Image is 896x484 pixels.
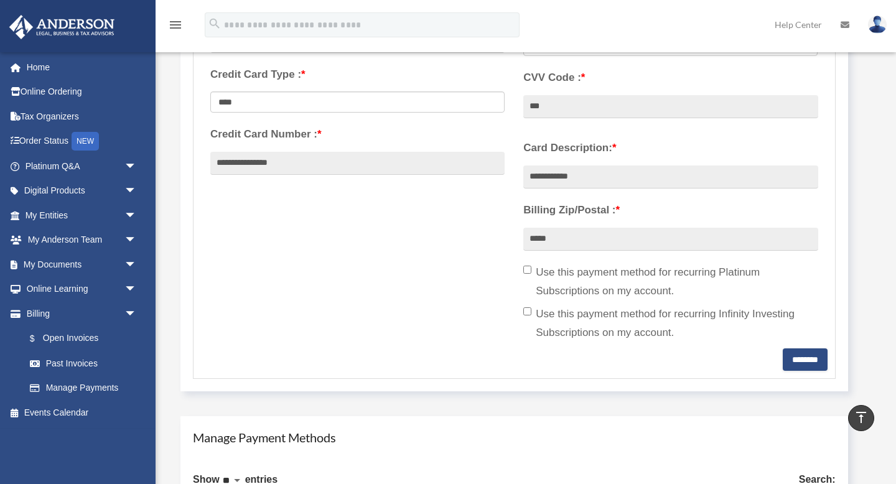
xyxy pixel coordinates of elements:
[9,252,156,277] a: My Documentsarrow_drop_down
[523,68,818,87] label: CVV Code :
[523,201,818,220] label: Billing Zip/Postal :
[523,139,818,157] label: Card Description:
[523,263,818,300] label: Use this payment method for recurring Platinum Subscriptions on my account.
[208,17,222,30] i: search
[9,55,156,80] a: Home
[523,307,531,315] input: Use this payment method for recurring Infinity Investing Subscriptions on my account.
[124,277,149,302] span: arrow_drop_down
[523,305,818,342] label: Use this payment method for recurring Infinity Investing Subscriptions on my account.
[9,400,156,425] a: Events Calendar
[210,65,505,84] label: Credit Card Type :
[124,228,149,253] span: arrow_drop_down
[9,80,156,105] a: Online Ordering
[854,410,869,425] i: vertical_align_top
[17,351,156,376] a: Past Invoices
[9,179,156,203] a: Digital Productsarrow_drop_down
[9,104,156,129] a: Tax Organizers
[168,22,183,32] a: menu
[124,179,149,204] span: arrow_drop_down
[168,17,183,32] i: menu
[17,326,156,351] a: $Open Invoices
[37,331,43,347] span: $
[193,429,836,446] h4: Manage Payment Methods
[523,266,531,274] input: Use this payment method for recurring Platinum Subscriptions on my account.
[124,301,149,327] span: arrow_drop_down
[9,301,156,326] a: Billingarrow_drop_down
[210,125,505,144] label: Credit Card Number :
[124,203,149,228] span: arrow_drop_down
[124,154,149,179] span: arrow_drop_down
[17,376,149,401] a: Manage Payments
[848,405,874,431] a: vertical_align_top
[9,277,156,302] a: Online Learningarrow_drop_down
[124,252,149,277] span: arrow_drop_down
[9,228,156,253] a: My Anderson Teamarrow_drop_down
[868,16,887,34] img: User Pic
[9,129,156,154] a: Order StatusNEW
[9,154,156,179] a: Platinum Q&Aarrow_drop_down
[6,15,118,39] img: Anderson Advisors Platinum Portal
[9,203,156,228] a: My Entitiesarrow_drop_down
[72,132,99,151] div: NEW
